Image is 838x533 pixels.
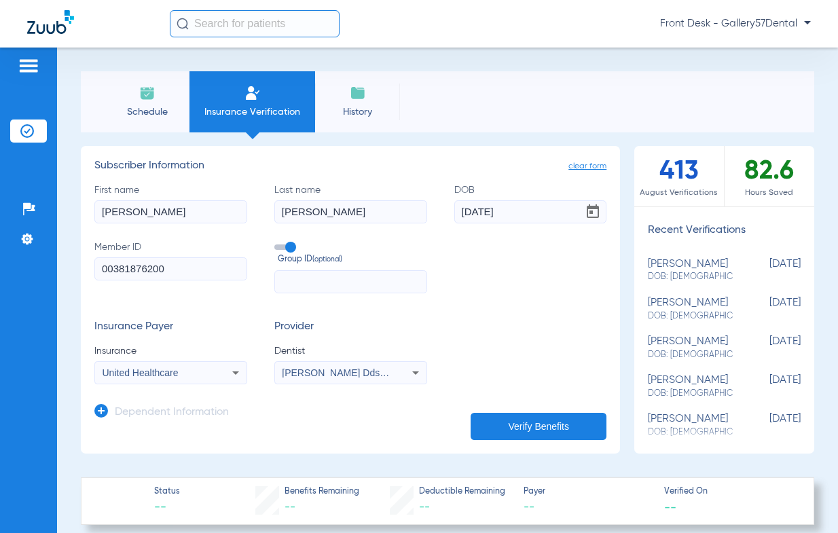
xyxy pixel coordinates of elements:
[244,85,261,101] img: Manual Insurance Verification
[285,502,295,513] span: --
[770,468,838,533] iframe: Chat Widget
[454,200,607,223] input: DOBOpen calendar
[733,335,801,361] span: [DATE]
[94,257,247,280] input: Member ID
[94,344,247,358] span: Insurance
[733,258,801,283] span: [DATE]
[664,500,676,514] span: --
[103,367,179,378] span: United Healthcare
[94,320,247,334] h3: Insurance Payer
[94,160,606,173] h3: Subscriber Information
[524,499,652,516] span: --
[664,486,793,498] span: Verified On
[634,186,723,200] span: August Verifications
[312,254,342,266] small: (optional)
[154,486,180,498] span: Status
[18,58,39,74] img: hamburger-icon
[648,271,733,283] span: DOB: [DEMOGRAPHIC_DATA]
[94,183,247,223] label: First name
[648,349,733,361] span: DOB: [DEMOGRAPHIC_DATA]
[733,374,801,399] span: [DATE]
[648,297,733,322] div: [PERSON_NAME]
[454,183,607,223] label: DOB
[282,367,435,378] span: [PERSON_NAME] Dds 1952641318
[725,146,814,206] div: 82.6
[170,10,340,37] input: Search for patients
[115,406,229,420] h3: Dependent Information
[648,335,733,361] div: [PERSON_NAME]
[94,200,247,223] input: First name
[27,10,74,34] img: Zuub Logo
[139,85,156,101] img: Schedule
[648,374,733,399] div: [PERSON_NAME]
[733,297,801,322] span: [DATE]
[325,105,390,119] span: History
[725,186,814,200] span: Hours Saved
[94,240,247,293] label: Member ID
[648,258,733,283] div: [PERSON_NAME]
[634,224,814,238] h3: Recent Verifications
[274,183,427,223] label: Last name
[274,344,427,358] span: Dentist
[648,310,733,323] span: DOB: [DEMOGRAPHIC_DATA]
[274,200,427,223] input: Last name
[115,105,179,119] span: Schedule
[733,413,801,438] span: [DATE]
[660,17,811,31] span: Front Desk - Gallery57Dental
[579,198,606,225] button: Open calendar
[648,388,733,400] span: DOB: [DEMOGRAPHIC_DATA]
[200,105,305,119] span: Insurance Verification
[419,502,430,513] span: --
[177,18,189,30] img: Search Icon
[278,254,427,266] span: Group ID
[154,499,180,516] span: --
[471,413,606,440] button: Verify Benefits
[274,320,427,334] h3: Provider
[524,486,652,498] span: Payer
[350,85,366,101] img: History
[634,146,724,206] div: 413
[568,160,606,173] span: clear form
[285,486,359,498] span: Benefits Remaining
[648,413,733,438] div: [PERSON_NAME]
[419,486,505,498] span: Deductible Remaining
